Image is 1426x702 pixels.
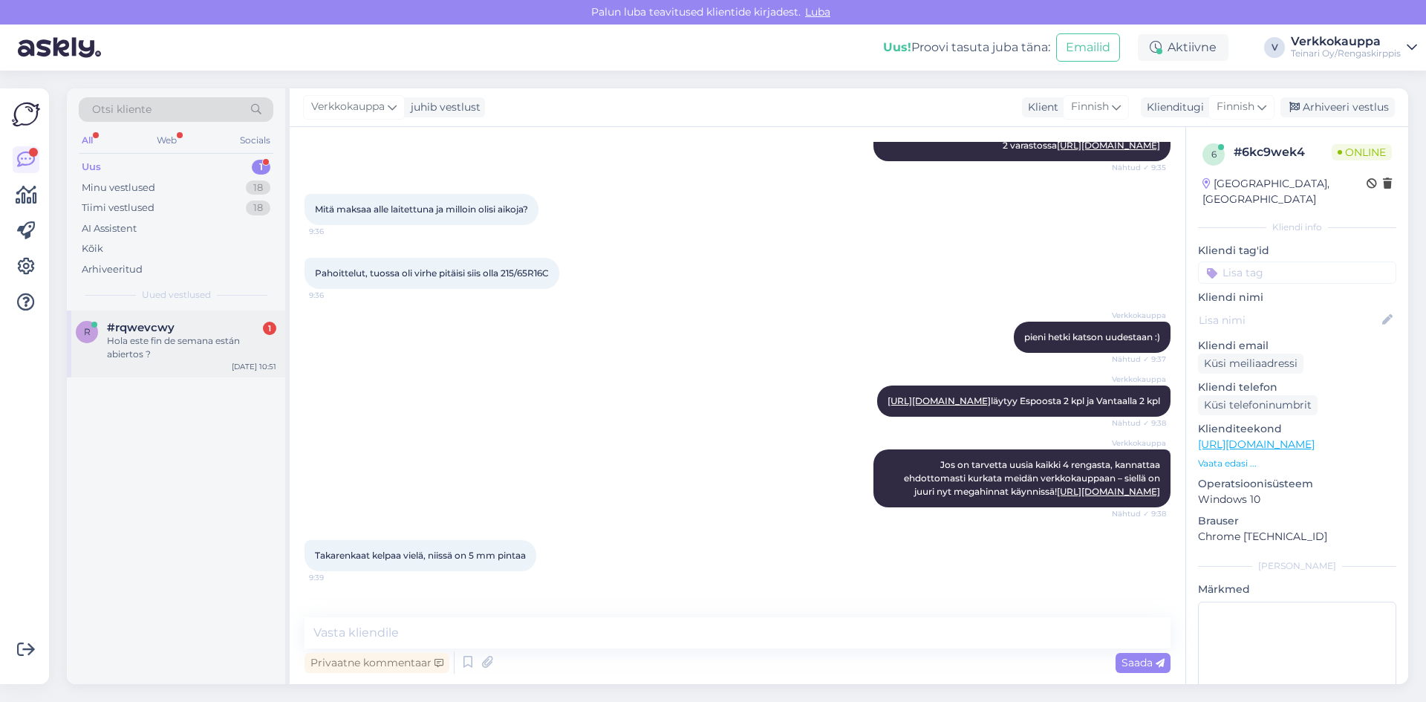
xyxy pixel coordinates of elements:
[82,241,103,256] div: Kõik
[246,181,270,195] div: 18
[801,5,835,19] span: Luba
[883,39,1050,56] div: Proovi tasuta juba täna:
[1280,97,1395,117] div: Arhiveeri vestlus
[1198,421,1396,437] p: Klienditeekond
[1110,417,1166,429] span: Nähtud ✓ 9:38
[1141,100,1204,115] div: Klienditugi
[79,131,96,150] div: All
[883,40,911,54] b: Uus!
[1056,33,1120,62] button: Emailid
[1234,143,1332,161] div: # 6kc9wek4
[1024,331,1160,342] span: pieni hetki katson uudestaan :)
[82,221,137,236] div: AI Assistent
[1202,176,1367,207] div: [GEOGRAPHIC_DATA], [GEOGRAPHIC_DATA]
[1198,243,1396,259] p: Kliendi tag'id
[1198,380,1396,395] p: Kliendi telefon
[107,321,175,334] span: #rqwevcwy
[305,653,449,673] div: Privaatne kommentaar
[142,288,211,302] span: Uued vestlused
[309,226,365,237] span: 9:36
[1291,36,1417,59] a: VerkkokauppaTeinari Oy/Rengaskirppis
[1198,221,1396,234] div: Kliendi info
[82,201,154,215] div: Tiimi vestlused
[309,290,365,301] span: 9:36
[888,395,991,406] a: [URL][DOMAIN_NAME]
[1057,140,1160,151] a: [URL][DOMAIN_NAME]
[309,572,365,583] span: 9:39
[1198,354,1303,374] div: Küsi meiliaadressi
[1198,261,1396,284] input: Lisa tag
[904,459,1162,497] span: Jos on tarvetta uusia kaikki 4 rengasta, kannattaa ehdottomasti kurkata meidän verkkokauppaan – s...
[311,99,385,115] span: Verkkokauppa
[1198,582,1396,597] p: Märkmed
[92,102,152,117] span: Otsi kliente
[1198,492,1396,507] p: Windows 10
[1022,100,1058,115] div: Klient
[1198,438,1315,451] a: [URL][DOMAIN_NAME]
[1198,529,1396,545] p: Chrome [TECHNICAL_ID]
[1110,508,1166,519] span: Nähtud ✓ 9:38
[84,326,91,337] span: r
[1198,338,1396,354] p: Kliendi email
[1211,149,1217,160] span: 6
[405,100,481,115] div: juhib vestlust
[1198,559,1396,573] div: [PERSON_NAME]
[1198,457,1396,470] p: Vaata edasi ...
[315,550,526,561] span: Takarenkaat kelpaa vielä, niissä on 5 mm pintaa
[1198,395,1318,415] div: Küsi telefoninumbrit
[1110,374,1166,385] span: Verkkokauppa
[82,262,143,277] div: Arhiveeritud
[1198,476,1396,492] p: Operatsioonisüsteem
[154,131,180,150] div: Web
[12,100,40,129] img: Askly Logo
[232,361,276,372] div: [DATE] 10:51
[1264,37,1285,58] div: V
[82,160,101,175] div: Uus
[1291,48,1401,59] div: Teinari Oy/Rengaskirppis
[82,181,155,195] div: Minu vestlused
[1110,310,1166,321] span: Verkkokauppa
[1291,36,1401,48] div: Verkkokauppa
[888,395,1160,406] span: läytyy Espoosta 2 kpl ja Vantaalla 2 kpl
[1110,162,1166,173] span: Nähtud ✓ 9:35
[1217,99,1254,115] span: Finnish
[1332,144,1392,160] span: Online
[237,131,273,150] div: Socials
[1198,513,1396,529] p: Brauser
[246,201,270,215] div: 18
[252,160,270,175] div: 1
[1198,290,1396,305] p: Kliendi nimi
[1071,99,1109,115] span: Finnish
[1057,486,1160,497] a: [URL][DOMAIN_NAME]
[1199,312,1379,328] input: Lisa nimi
[315,204,528,215] span: Mitä maksaa alle laitettuna ja milloin olisi aikoja?
[315,267,549,279] span: Pahoittelut, tuossa oli virhe pitäisi siis olla 215/65R16C
[1138,34,1228,61] div: Aktiivne
[107,334,276,361] div: Hola este fin de semana están abiertos ?
[1110,438,1166,449] span: Verkkokauppa
[263,322,276,335] div: 1
[1110,354,1166,365] span: Nähtud ✓ 9:37
[1121,656,1165,669] span: Saada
